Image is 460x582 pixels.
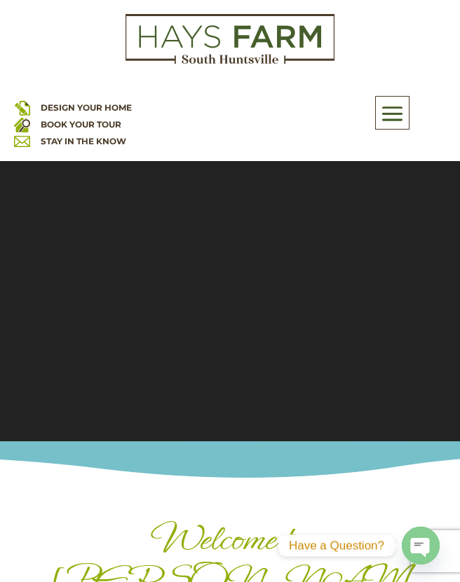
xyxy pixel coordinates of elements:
a: hays farm homes huntsville development [126,55,334,67]
img: book your home tour [14,116,30,132]
img: design your home [14,99,30,116]
a: STAY IN THE KNOW [41,136,126,146]
a: DESIGN YOUR HOME [41,102,132,113]
a: BOOK YOUR TOUR [41,119,121,130]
